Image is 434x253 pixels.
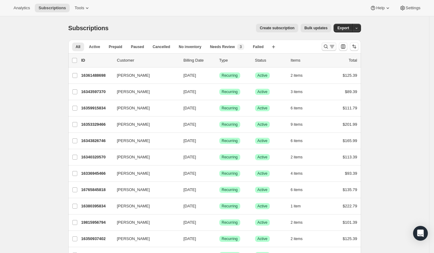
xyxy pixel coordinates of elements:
[258,122,268,127] span: Active
[184,89,196,94] span: [DATE]
[258,138,268,143] span: Active
[222,73,238,78] span: Recurring
[81,71,357,80] div: 16361488698[PERSON_NAME][DATE]SuccessRecurringSuccessActive2 items$125.39
[258,204,268,209] span: Active
[81,186,357,194] div: 16765845818[PERSON_NAME][DATE]SuccessRecurringSuccessActive6 items$135.79
[81,170,112,177] p: 16336945466
[396,4,424,12] button: Settings
[291,153,310,161] button: 2 items
[253,44,264,49] span: Failed
[81,138,112,144] p: 16343826746
[222,204,238,209] span: Recurring
[81,236,112,242] p: 16350937402
[184,73,196,78] span: [DATE]
[113,103,175,113] button: [PERSON_NAME]
[255,57,286,63] p: Status
[291,57,322,63] div: Items
[291,122,303,127] span: 9 items
[258,73,268,78] span: Active
[291,220,303,225] span: 2 items
[291,218,310,227] button: 2 items
[350,42,359,51] button: Sort the results
[240,44,242,49] span: 3
[113,185,175,195] button: [PERSON_NAME]
[117,170,150,177] span: [PERSON_NAME]
[222,187,238,192] span: Recurring
[304,26,327,31] span: Bulk updates
[343,236,357,241] span: $125.39
[258,89,268,94] span: Active
[117,57,179,63] p: Customer
[81,202,357,210] div: 16380395834[PERSON_NAME][DATE]SuccessRecurringSuccessActive1 item$222.79
[337,26,349,31] span: Export
[322,42,336,51] button: Search and filter results
[222,106,238,111] span: Recurring
[117,121,150,128] span: [PERSON_NAME]
[339,42,347,51] button: Customize table column order and visibility
[258,187,268,192] span: Active
[343,138,357,143] span: $165.99
[184,171,196,176] span: [DATE]
[376,6,384,10] span: Help
[81,153,357,161] div: 16340320570[PERSON_NAME][DATE]SuccessRecurringSuccessActive2 items$113.39
[117,203,150,209] span: [PERSON_NAME]
[291,73,303,78] span: 2 items
[291,186,310,194] button: 6 items
[258,236,268,241] span: Active
[222,171,238,176] span: Recurring
[81,104,357,112] div: 16359915834[PERSON_NAME][DATE]SuccessRecurringSuccessActive6 items$111.79
[269,43,278,51] button: Create new view
[35,4,70,12] button: Subscriptions
[113,201,175,211] button: [PERSON_NAME]
[256,24,298,32] button: Create subscription
[81,89,112,95] p: 16343597370
[291,88,310,96] button: 3 items
[291,106,303,111] span: 6 items
[291,71,310,80] button: 2 items
[39,6,66,10] span: Subscriptions
[81,169,357,178] div: 16336945466[PERSON_NAME][DATE]SuccessRecurringSuccessActive4 items$93.39
[117,89,150,95] span: [PERSON_NAME]
[113,152,175,162] button: [PERSON_NAME]
[258,106,268,111] span: Active
[113,136,175,146] button: [PERSON_NAME]
[113,71,175,80] button: [PERSON_NAME]
[406,6,420,10] span: Settings
[413,226,428,241] div: Open Intercom Messenger
[113,218,175,227] button: [PERSON_NAME]
[291,204,301,209] span: 1 item
[81,105,112,111] p: 16359915834
[117,236,150,242] span: [PERSON_NAME]
[291,187,303,192] span: 6 items
[89,44,100,49] span: Active
[81,88,357,96] div: 16343597370[PERSON_NAME][DATE]SuccessRecurringSuccessActive3 items$89.39
[75,6,84,10] span: Tools
[184,204,196,208] span: [DATE]
[258,155,268,160] span: Active
[345,171,357,176] span: $93.39
[117,154,150,160] span: [PERSON_NAME]
[258,171,268,176] span: Active
[113,234,175,244] button: [PERSON_NAME]
[219,57,250,63] div: Type
[113,120,175,129] button: [PERSON_NAME]
[81,57,112,63] p: ID
[260,26,294,31] span: Create subscription
[222,89,238,94] span: Recurring
[153,44,170,49] span: Cancelled
[343,204,357,208] span: $222.79
[81,57,357,63] div: IDCustomerBilling DateTypeStatusItemsTotal
[291,137,310,145] button: 6 items
[117,72,150,79] span: [PERSON_NAME]
[184,138,196,143] span: [DATE]
[184,106,196,110] span: [DATE]
[179,44,201,49] span: No inventory
[291,155,303,160] span: 2 items
[81,219,112,226] p: 19815956794
[184,187,196,192] span: [DATE]
[291,236,303,241] span: 2 items
[117,138,150,144] span: [PERSON_NAME]
[81,121,112,128] p: 16353329466
[184,57,214,63] p: Billing Date
[184,236,196,241] span: [DATE]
